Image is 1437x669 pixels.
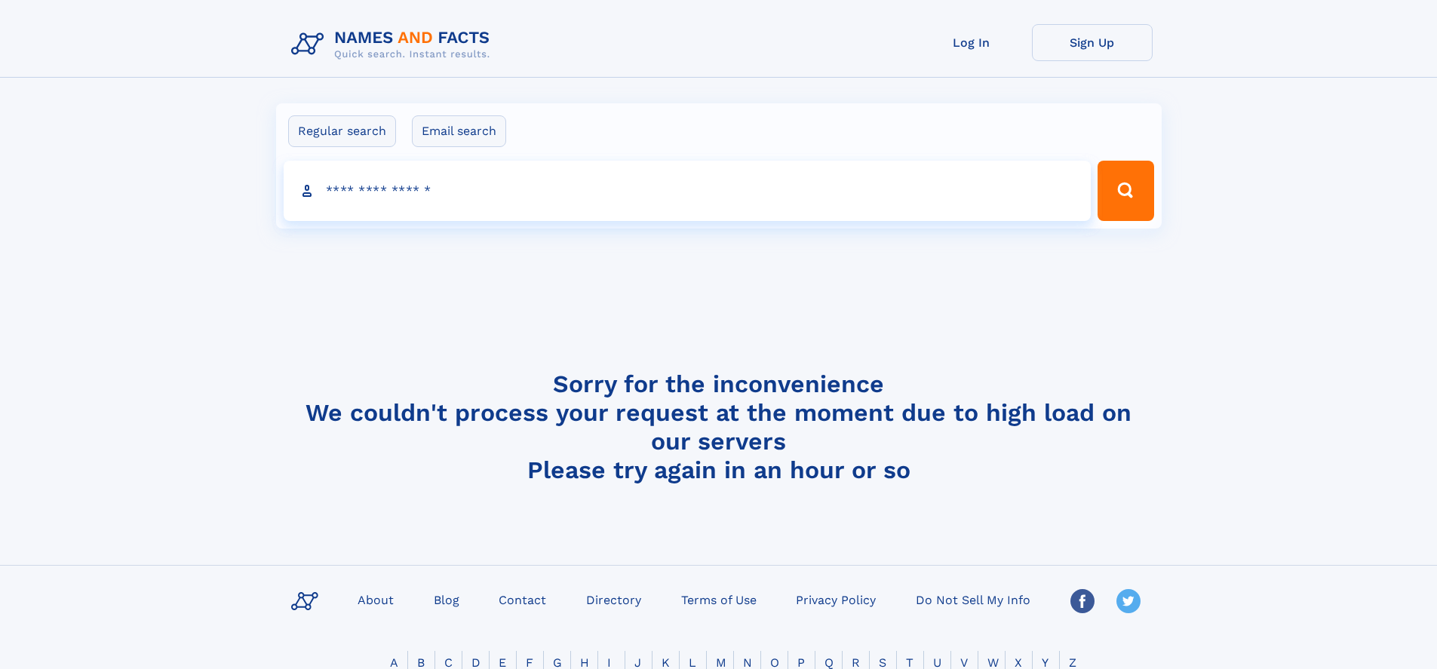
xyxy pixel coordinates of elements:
a: Terms of Use [675,588,763,610]
a: Log In [911,24,1032,61]
a: Blog [428,588,465,610]
a: Do Not Sell My Info [910,588,1036,610]
label: Regular search [288,115,396,147]
img: Twitter [1116,589,1141,613]
a: Directory [580,588,647,610]
button: Search Button [1098,161,1153,221]
label: Email search [412,115,506,147]
a: Privacy Policy [790,588,882,610]
a: Contact [493,588,552,610]
input: search input [284,161,1092,221]
a: About [352,588,400,610]
img: Logo Names and Facts [285,24,502,65]
a: Sign Up [1032,24,1153,61]
h4: Sorry for the inconvenience We couldn't process your request at the moment due to high load on ou... [285,370,1153,484]
img: Facebook [1070,589,1095,613]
